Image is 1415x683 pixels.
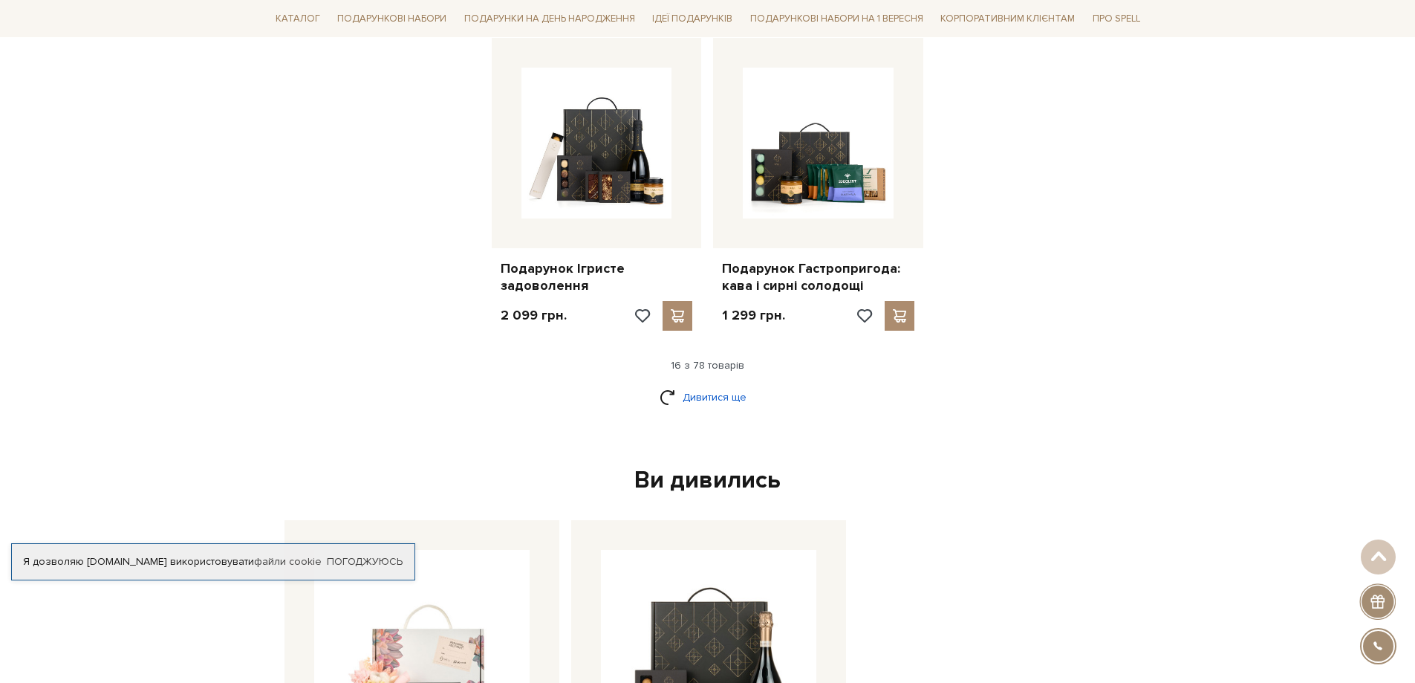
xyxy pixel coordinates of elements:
p: 1 299 грн. [722,307,785,324]
a: Подарунки на День народження [458,7,641,30]
div: Я дозволяю [DOMAIN_NAME] використовувати [12,555,414,569]
div: Ви дивились [279,465,1137,496]
a: Подарункові набори на 1 Вересня [744,6,929,31]
a: Подарункові набори [331,7,452,30]
a: Ідеї подарунків [646,7,738,30]
a: Погоджуюсь [327,555,403,569]
a: Про Spell [1087,7,1146,30]
a: Корпоративним клієнтам [934,6,1081,31]
p: 2 099 грн. [501,307,567,324]
div: 16 з 78 товарів [264,359,1152,372]
a: Каталог [270,7,326,30]
a: файли cookie [254,555,322,568]
a: Подарунок Ігристе задоволення [501,260,693,295]
a: Подарунок Гастропригода: кава і сирні солодощі [722,260,914,295]
a: Дивитися ще [660,384,756,410]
